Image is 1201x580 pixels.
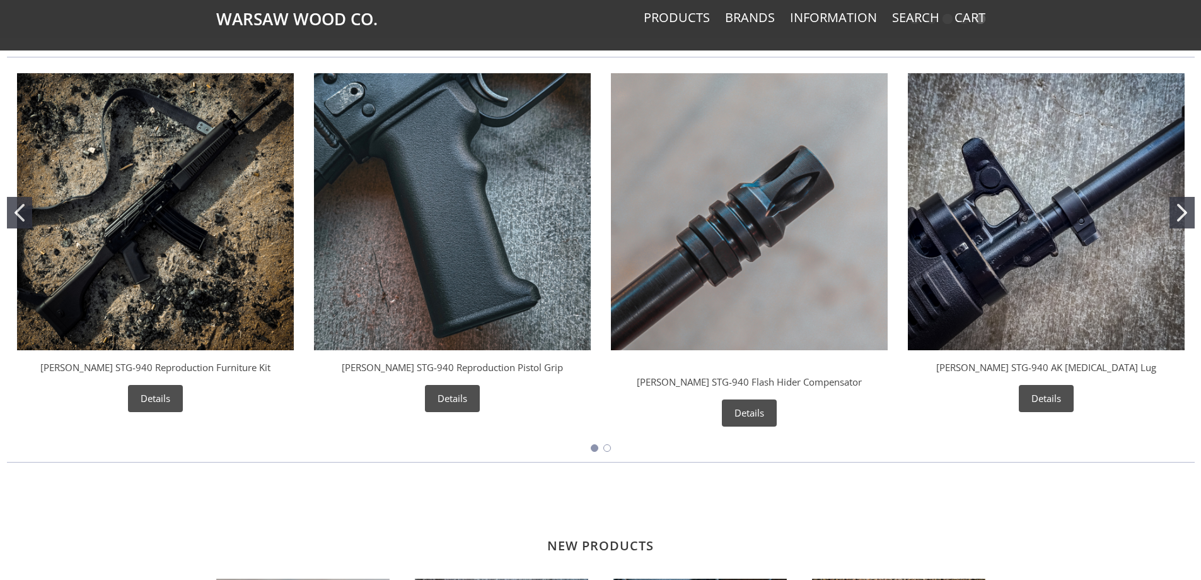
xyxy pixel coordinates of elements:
div: Wieger STG-940 AK Bayonet Lug [898,63,1195,422]
button: Go to slide 1 [591,444,598,452]
a: Details [128,385,183,412]
img: Wieger STG-940 AK Bayonet Lug [908,73,1185,350]
div: Wieger STG-940 Reproduction Pistol Grip [304,63,601,422]
button: Go to slide 2 [603,444,611,452]
a: Details [1019,385,1074,412]
img: Wieger STG-940 Reproduction Furniture Kit [17,73,294,350]
button: Go to slide 2 [1169,197,1195,228]
a: [PERSON_NAME] STG-940 AK [MEDICAL_DATA] Lug [936,361,1156,374]
a: Brands [725,9,775,26]
a: Cart [954,9,985,26]
a: [PERSON_NAME] STG-940 Flash Hider Compensator [637,376,862,388]
a: [PERSON_NAME] STG-940 Reproduction Furniture Kit [40,361,270,374]
img: Wieger STG-940 Reproduction Pistol Grip [314,73,591,350]
a: Details [722,399,777,427]
div: Wieger STG-940 Reproduction Furniture Kit [7,63,304,422]
a: Products [644,9,710,26]
img: Wieger STG-940 Flash Hider Compensator [611,73,888,350]
a: Details [425,385,480,412]
h2: New Products [216,500,985,553]
a: [PERSON_NAME] STG-940 Reproduction Pistol Grip [342,361,563,374]
div: Wieger STG-940 Flash Hider Compensator [601,63,898,437]
div: Warsaw Wood Co. [704,360,795,375]
button: Go to slide 1 [7,197,32,228]
a: Information [790,9,877,26]
a: Search [892,9,939,26]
